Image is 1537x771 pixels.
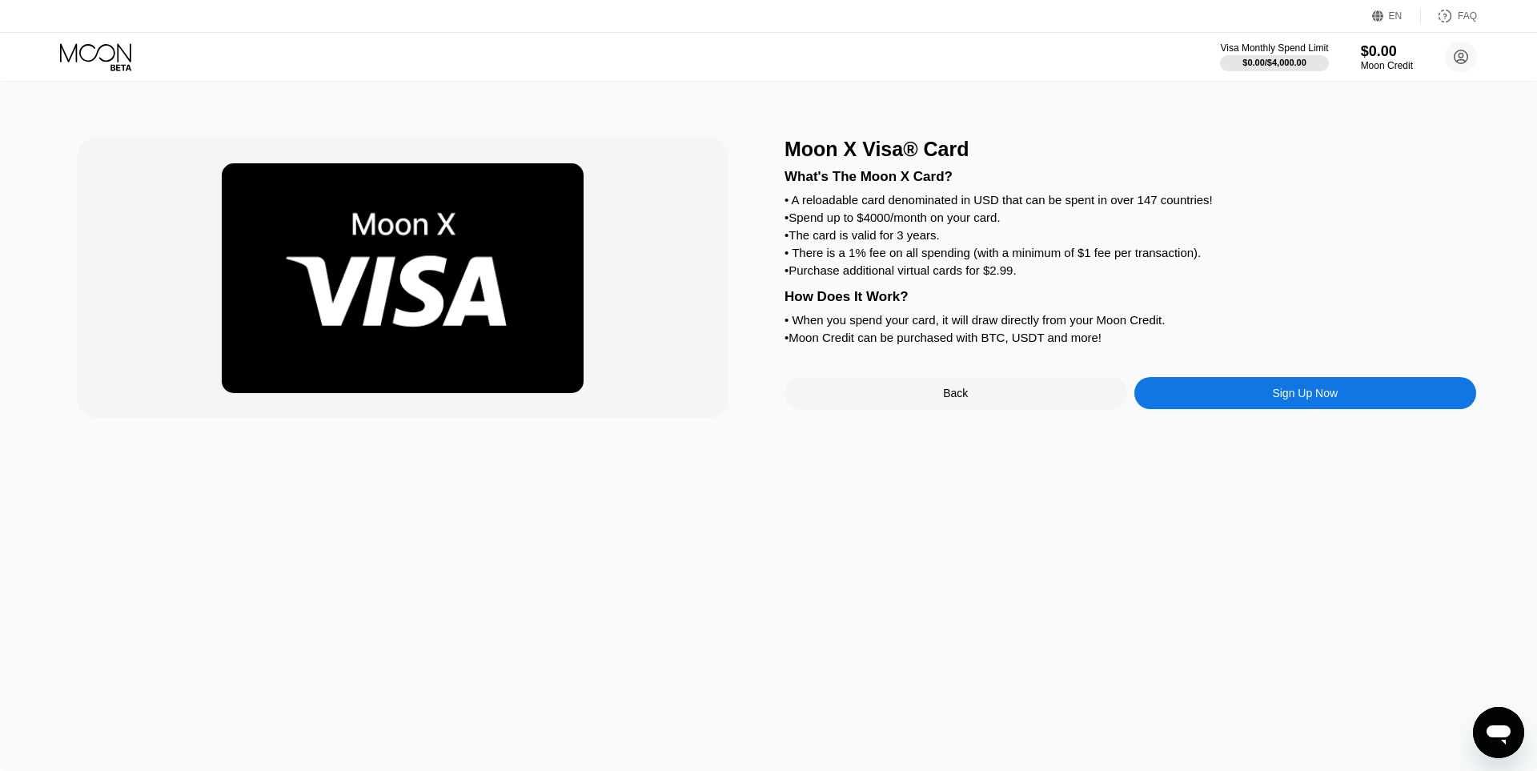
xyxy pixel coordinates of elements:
[785,211,1476,224] div: • Spend up to $4000/month on your card.
[785,313,1476,327] div: • When you spend your card, it will draw directly from your Moon Credit.
[1389,10,1403,22] div: EN
[785,263,1476,277] div: • Purchase additional virtual cards for $2.99.
[1361,43,1413,60] div: $0.00
[785,193,1476,207] div: • A reloadable card denominated in USD that can be spent in over 147 countries!
[1458,10,1477,22] div: FAQ
[943,387,968,400] div: Back
[1134,377,1477,409] div: Sign Up Now
[785,289,1476,305] div: How Does It Work?
[1220,42,1328,54] div: Visa Monthly Spend Limit
[785,228,1476,242] div: • The card is valid for 3 years.
[785,138,1476,161] div: Moon X Visa® Card
[785,377,1127,409] div: Back
[1421,8,1477,24] div: FAQ
[1473,707,1524,758] iframe: 開啟傳訊視窗按鈕
[785,246,1476,259] div: • There is a 1% fee on all spending (with a minimum of $1 fee per transaction).
[1372,8,1421,24] div: EN
[1272,387,1338,400] div: Sign Up Now
[785,169,1476,185] div: What's The Moon X Card?
[785,331,1476,344] div: • Moon Credit can be purchased with BTC, USDT and more!
[1220,42,1328,71] div: Visa Monthly Spend Limit$0.00/$4,000.00
[1242,58,1306,67] div: $0.00 / $4,000.00
[1361,60,1413,71] div: Moon Credit
[1361,43,1413,71] div: $0.00Moon Credit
